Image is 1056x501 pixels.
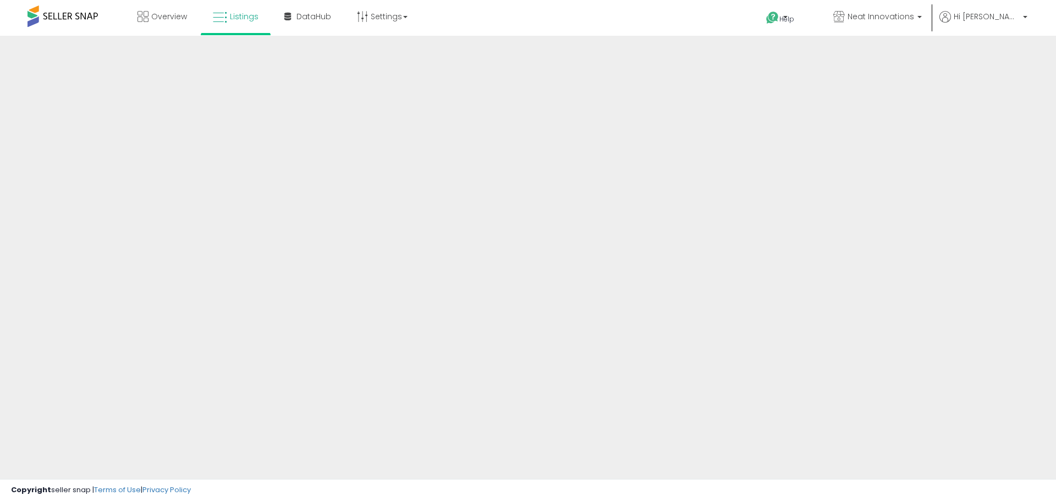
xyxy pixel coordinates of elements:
[296,11,331,22] span: DataHub
[11,485,51,495] strong: Copyright
[757,3,816,36] a: Help
[142,485,191,495] a: Privacy Policy
[954,11,1020,22] span: Hi [PERSON_NAME]
[94,485,141,495] a: Terms of Use
[151,11,187,22] span: Overview
[848,11,914,22] span: Neat Innovations
[766,11,779,25] i: Get Help
[230,11,258,22] span: Listings
[779,14,794,24] span: Help
[939,11,1027,36] a: Hi [PERSON_NAME]
[11,485,191,496] div: seller snap | |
